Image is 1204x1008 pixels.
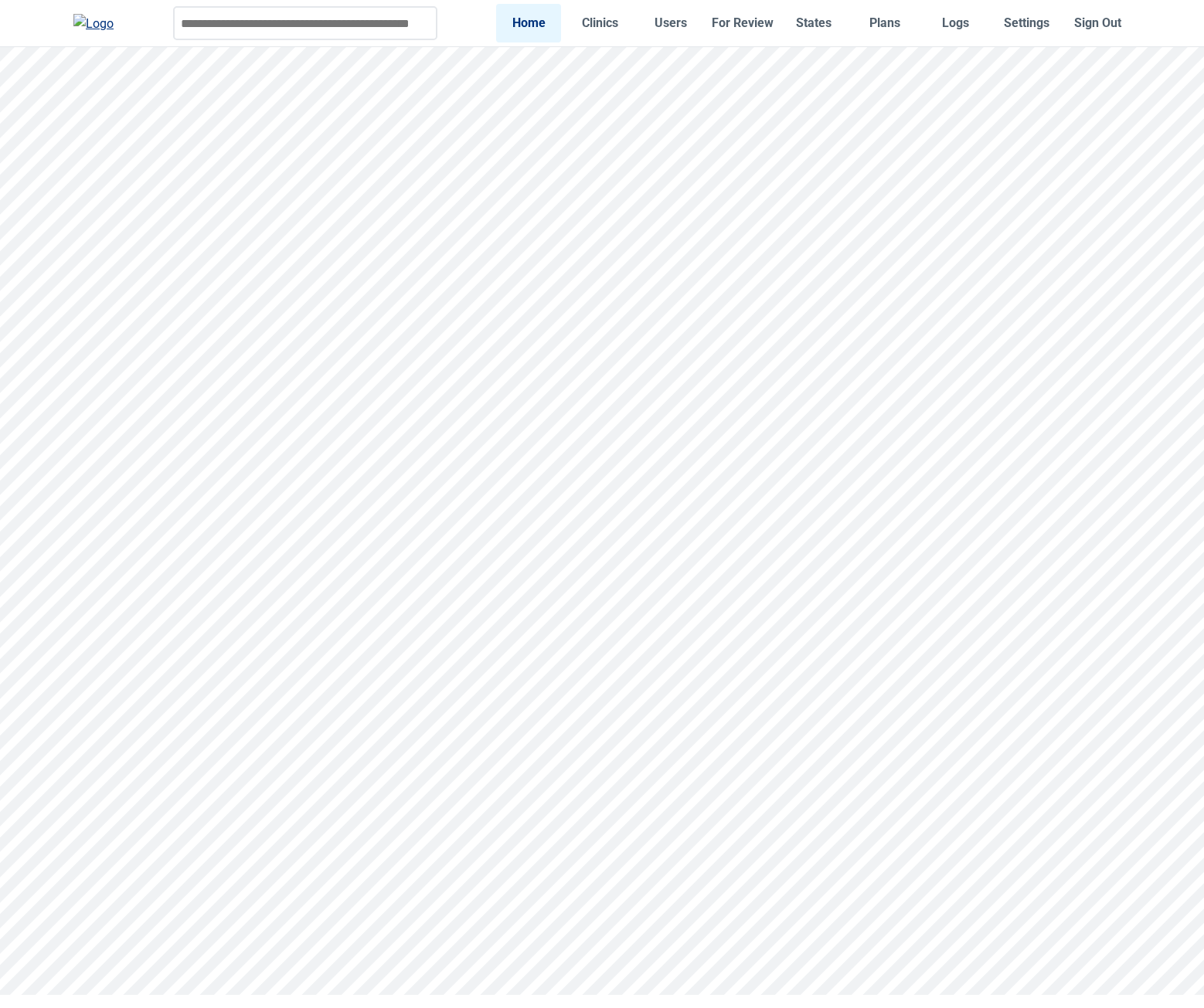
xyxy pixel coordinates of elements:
[995,4,1059,42] a: Settings
[923,4,988,42] a: Logs
[709,4,774,42] a: For Review
[73,14,114,33] img: Logo
[781,4,846,42] a: States
[567,4,632,42] a: Clinics
[638,4,703,42] a: Users
[496,4,561,42] a: Home
[852,4,917,42] a: Plans
[1066,4,1131,42] button: Sign Out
